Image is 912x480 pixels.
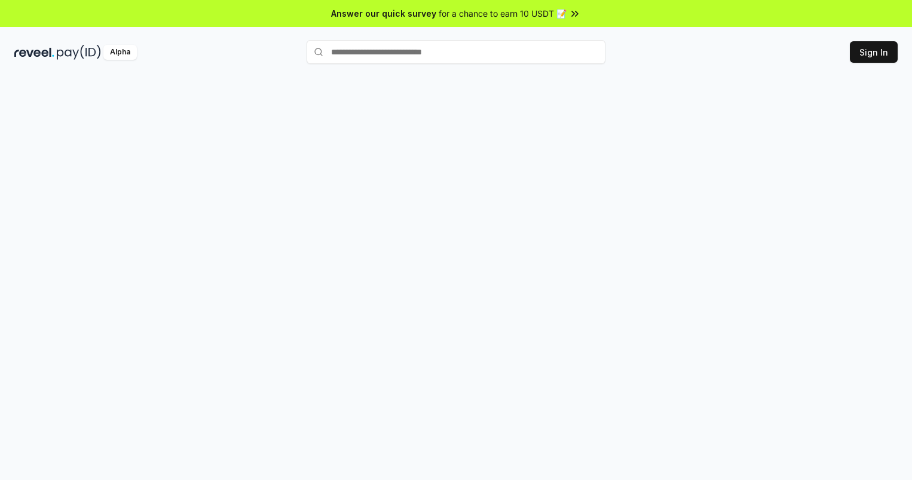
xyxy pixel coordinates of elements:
img: pay_id [57,45,101,60]
div: Alpha [103,45,137,60]
span: Answer our quick survey [331,7,436,20]
button: Sign In [850,41,898,63]
img: reveel_dark [14,45,54,60]
span: for a chance to earn 10 USDT 📝 [439,7,567,20]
